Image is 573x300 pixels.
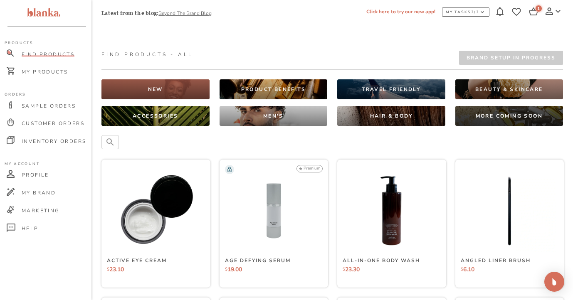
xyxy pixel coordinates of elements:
span: 19.00 [227,266,242,273]
p: NEW [148,86,163,93]
span: Age Defying Serum [225,257,291,264]
a: Click here to try our new app! [366,8,435,15]
p: MORE COMING SOON [476,113,543,119]
span: $ [107,266,109,272]
div: Open Intercom Messenger [544,272,564,292]
div: MY TASKS 3 /3 [446,10,479,15]
a: 1 [529,7,539,20]
span: $ [343,266,345,272]
span: Active Eye Cream [107,257,167,264]
p: TRAVEL FRIENDLY [362,86,420,93]
p: BEAUTY & SKINCARE [475,86,543,93]
img: Angled Liner Brush [464,165,556,257]
p: MEN'S [263,113,284,119]
img: Active Eye Cream [110,165,202,257]
span: $ [225,266,227,272]
p: Latest from the blog: [101,10,158,17]
p: HAIR & BODY [370,113,412,119]
span: 23.30 [345,266,360,273]
span: 6.10 [463,266,474,273]
p: PRODUCT BENEFITS [241,86,306,93]
img: Age Defying Serum [228,165,320,257]
div: 1 [535,5,542,12]
p: ACCESSORIES [133,113,178,119]
a: Beyond The Brand Blog [158,10,212,17]
span: 23.10 [109,266,124,273]
div: Premium [296,165,323,172]
span: Angled Liner Brush [461,257,531,264]
span: All-In-One Body Wash [343,257,420,264]
span: $ [461,266,463,272]
img: All-in-one Body Wash [346,165,437,257]
p: Find Products - all [101,51,193,58]
button: MY TASKS3/3 [442,7,489,17]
